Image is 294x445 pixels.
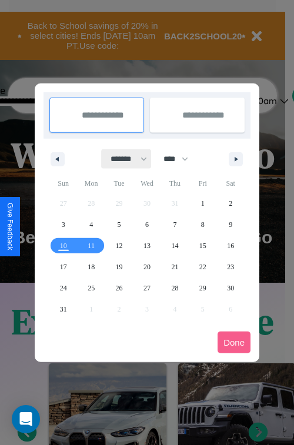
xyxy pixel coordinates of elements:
[12,405,40,433] div: Open Intercom Messenger
[49,235,77,256] button: 10
[171,256,178,277] span: 21
[133,277,161,299] button: 27
[116,277,123,299] span: 26
[105,256,133,277] button: 19
[105,235,133,256] button: 12
[143,235,151,256] span: 13
[217,277,245,299] button: 30
[189,193,216,214] button: 1
[227,256,234,277] span: 23
[161,214,189,235] button: 7
[161,256,189,277] button: 21
[116,256,123,277] span: 19
[145,214,149,235] span: 6
[77,235,105,256] button: 11
[199,235,206,256] span: 15
[217,235,245,256] button: 16
[201,214,205,235] span: 8
[77,174,105,193] span: Mon
[189,214,216,235] button: 8
[118,214,121,235] span: 5
[62,214,65,235] span: 3
[173,214,176,235] span: 7
[60,256,67,277] span: 17
[49,174,77,193] span: Sun
[143,277,151,299] span: 27
[49,256,77,277] button: 17
[89,214,93,235] span: 4
[217,214,245,235] button: 9
[133,235,161,256] button: 13
[6,203,14,250] div: Give Feedback
[199,277,206,299] span: 29
[161,174,189,193] span: Thu
[189,174,216,193] span: Fri
[218,332,250,353] button: Done
[229,193,232,214] span: 2
[133,256,161,277] button: 20
[116,235,123,256] span: 12
[88,256,95,277] span: 18
[229,214,232,235] span: 9
[161,277,189,299] button: 28
[49,277,77,299] button: 24
[217,193,245,214] button: 2
[227,235,234,256] span: 16
[189,277,216,299] button: 29
[171,277,178,299] span: 28
[143,256,151,277] span: 20
[133,174,161,193] span: Wed
[227,277,234,299] span: 30
[161,235,189,256] button: 14
[217,256,245,277] button: 23
[199,256,206,277] span: 22
[49,299,77,320] button: 31
[189,235,216,256] button: 15
[77,256,105,277] button: 18
[189,256,216,277] button: 22
[49,214,77,235] button: 3
[60,277,67,299] span: 24
[60,235,67,256] span: 10
[88,235,95,256] span: 11
[201,193,205,214] span: 1
[60,299,67,320] span: 31
[171,235,178,256] span: 14
[133,214,161,235] button: 6
[105,174,133,193] span: Tue
[77,214,105,235] button: 4
[217,174,245,193] span: Sat
[105,277,133,299] button: 26
[88,277,95,299] span: 25
[77,277,105,299] button: 25
[105,214,133,235] button: 5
